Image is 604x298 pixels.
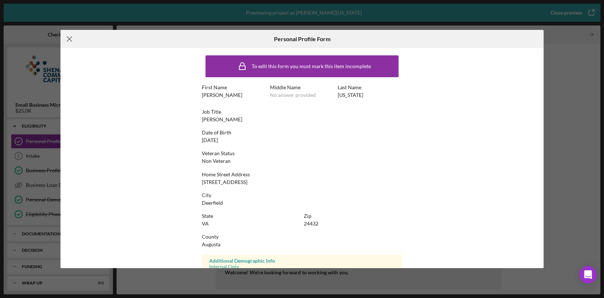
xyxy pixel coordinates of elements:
[270,92,316,98] div: No answer provided
[579,266,597,283] div: Open Intercom Messenger
[338,92,363,98] div: [US_STATE]
[202,234,402,240] div: County
[202,158,231,164] div: Non Veteran
[202,137,218,143] div: [DATE]
[202,130,402,136] div: Date of Birth
[304,221,318,227] div: 24432
[209,258,395,264] div: Additional Demographic Info
[202,172,402,177] div: Home Street Address
[202,109,402,115] div: Job Title
[202,117,242,122] div: [PERSON_NAME]
[338,85,402,90] div: Last Name
[202,213,300,219] div: State
[251,63,370,69] div: To edit this form you must mark this item incomplete
[202,221,209,227] div: VA
[202,85,266,90] div: First Name
[274,36,330,42] h6: Personal Profile Form
[202,150,402,156] div: Veteran Status
[304,213,402,219] div: Zip
[270,85,334,90] div: Middle Name
[202,242,220,247] div: Augusta
[202,192,402,198] div: City
[202,200,223,206] div: Deerfield
[202,179,247,185] div: [STREET_ADDRESS]
[209,264,395,270] div: Internal Only
[202,92,242,98] div: [PERSON_NAME]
